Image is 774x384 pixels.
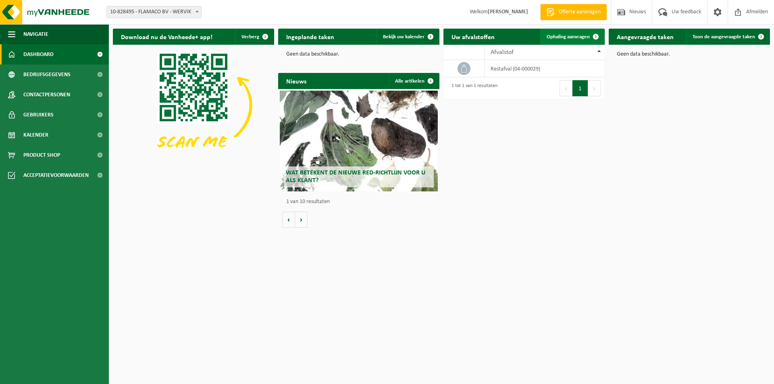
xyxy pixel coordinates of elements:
span: Ophaling aanvragen [547,34,590,39]
a: Bekijk uw kalender [377,29,439,45]
td: restafval (04-000029) [485,60,605,77]
h2: Uw afvalstoffen [443,29,503,44]
h2: Ingeplande taken [278,29,342,44]
h2: Aangevraagde taken [609,29,682,44]
span: Navigatie [23,24,48,44]
button: Previous [560,80,572,96]
a: Alle artikelen [389,73,439,89]
span: 10-828495 - FLAMACO BV - WERVIK [107,6,201,18]
p: Geen data beschikbaar. [617,52,762,57]
a: Wat betekent de nieuwe RED-richtlijn voor u als klant? [280,91,438,191]
span: Contactpersonen [23,85,70,105]
a: Offerte aanvragen [540,4,607,20]
button: Verberg [235,29,273,45]
a: Ophaling aanvragen [540,29,604,45]
span: 10-828495 - FLAMACO BV - WERVIK [106,6,202,18]
h2: Download nu de Vanheede+ app! [113,29,221,44]
button: Volgende [295,212,308,228]
span: Product Shop [23,145,60,165]
button: Vorige [282,212,295,228]
img: Download de VHEPlus App [113,45,274,166]
span: Acceptatievoorwaarden [23,165,89,185]
button: 1 [572,80,588,96]
span: Wat betekent de nieuwe RED-richtlijn voor u als klant? [286,170,425,184]
span: Bedrijfsgegevens [23,64,71,85]
p: Geen data beschikbaar. [286,52,431,57]
a: Toon de aangevraagde taken [686,29,769,45]
h2: Nieuws [278,73,314,89]
span: Toon de aangevraagde taken [693,34,755,39]
span: Verberg [241,34,259,39]
span: Kalender [23,125,48,145]
span: Offerte aanvragen [557,8,603,16]
strong: [PERSON_NAME] [488,9,528,15]
button: Next [588,80,601,96]
span: Afvalstof [491,49,514,56]
span: Bekijk uw kalender [383,34,424,39]
span: Gebruikers [23,105,54,125]
span: Dashboard [23,44,54,64]
p: 1 van 10 resultaten [286,199,435,205]
div: 1 tot 1 van 1 resultaten [447,79,497,97]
